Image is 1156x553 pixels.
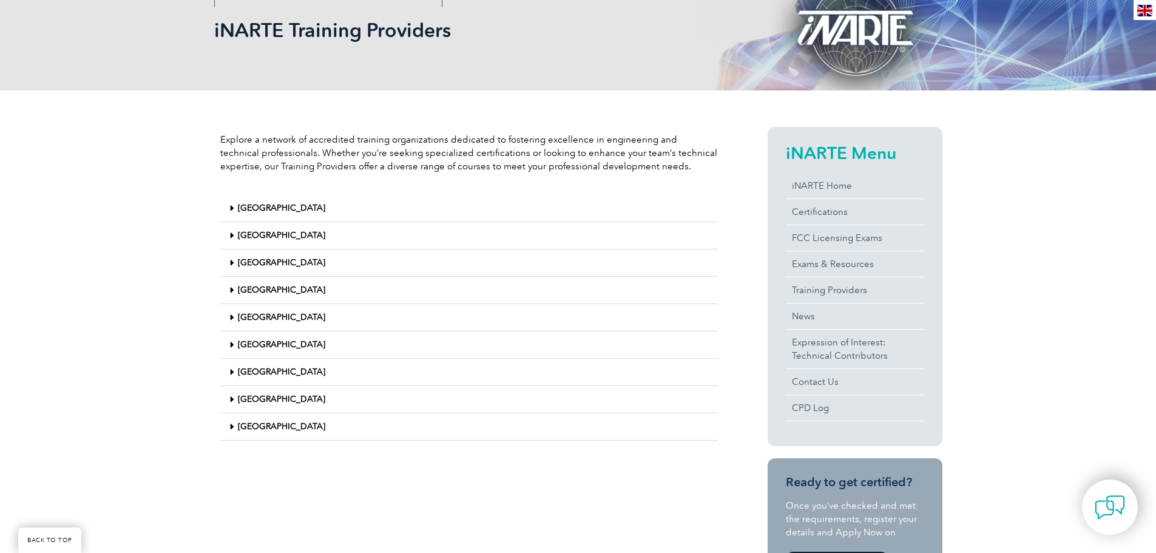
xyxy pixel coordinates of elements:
[786,395,924,421] a: CPD Log
[238,339,325,350] a: [GEOGRAPHIC_DATA]
[786,369,924,395] a: Contact Us
[786,330,924,368] a: Expression of Interest:Technical Contributors
[786,143,924,163] h2: iNARTE Menu
[238,203,325,213] a: [GEOGRAPHIC_DATA]
[220,304,718,331] div: [GEOGRAPHIC_DATA]
[1095,492,1125,523] img: contact-chat.png
[18,528,81,553] a: BACK TO TOP
[786,225,924,251] a: FCC Licensing Exams
[238,312,325,322] a: [GEOGRAPHIC_DATA]
[220,359,718,386] div: [GEOGRAPHIC_DATA]
[238,257,325,268] a: [GEOGRAPHIC_DATA]
[238,394,325,404] a: [GEOGRAPHIC_DATA]
[786,475,924,490] h3: Ready to get certified?
[786,251,924,277] a: Exams & Resources
[220,413,718,441] div: [GEOGRAPHIC_DATA]
[220,133,718,173] p: Explore a network of accredited training organizations dedicated to fostering excellence in engin...
[786,199,924,225] a: Certifications
[786,173,924,198] a: iNARTE Home
[238,285,325,295] a: [GEOGRAPHIC_DATA]
[238,367,325,377] a: [GEOGRAPHIC_DATA]
[220,331,718,359] div: [GEOGRAPHIC_DATA]
[220,195,718,222] div: [GEOGRAPHIC_DATA]
[220,222,718,249] div: [GEOGRAPHIC_DATA]
[220,386,718,413] div: [GEOGRAPHIC_DATA]
[220,249,718,277] div: [GEOGRAPHIC_DATA]
[786,499,924,539] p: Once you’ve checked and met the requirements, register your details and Apply Now on
[238,421,325,432] a: [GEOGRAPHIC_DATA]
[786,304,924,329] a: News
[214,18,680,42] h1: iNARTE Training Providers
[1137,5,1152,16] img: en
[238,230,325,240] a: [GEOGRAPHIC_DATA]
[220,277,718,304] div: [GEOGRAPHIC_DATA]
[786,277,924,303] a: Training Providers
